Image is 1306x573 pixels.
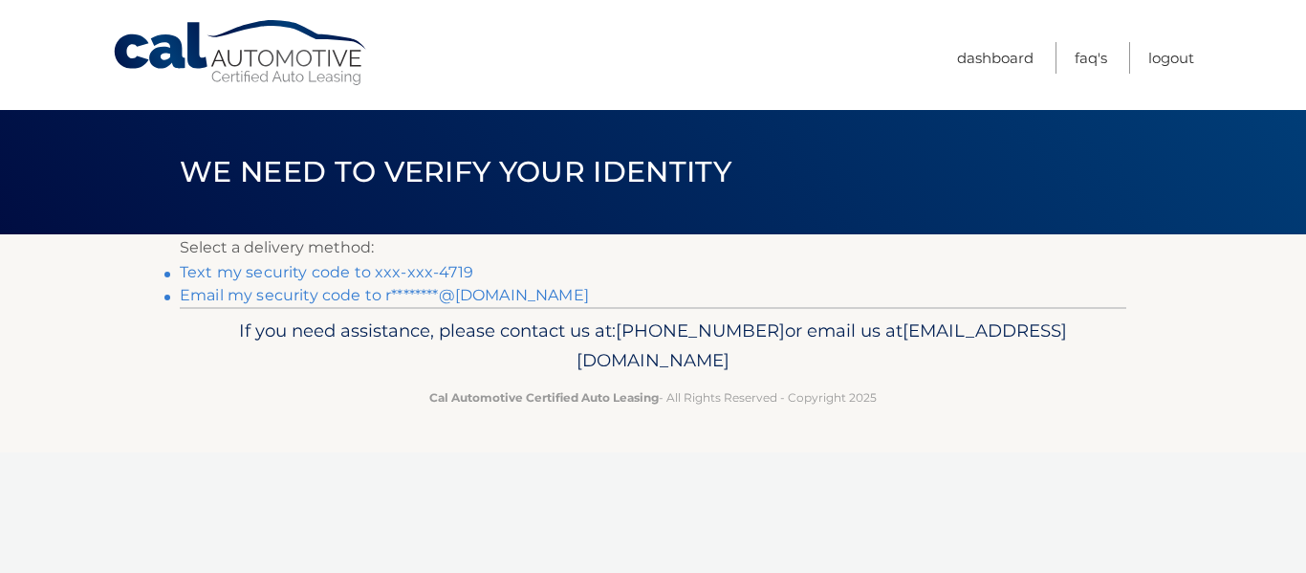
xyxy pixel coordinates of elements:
p: - All Rights Reserved - Copyright 2025 [192,387,1114,408]
p: If you need assistance, please contact us at: or email us at [192,316,1114,377]
span: We need to verify your identity [180,154,731,189]
a: Text my security code to xxx-xxx-4719 [180,263,473,281]
a: Cal Automotive [112,19,370,87]
strong: Cal Automotive Certified Auto Leasing [429,390,659,405]
a: Email my security code to r********@[DOMAIN_NAME] [180,286,589,304]
p: Select a delivery method: [180,234,1126,261]
a: Dashboard [957,42,1034,74]
a: Logout [1148,42,1194,74]
span: [PHONE_NUMBER] [616,320,785,342]
a: FAQ's [1075,42,1107,74]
